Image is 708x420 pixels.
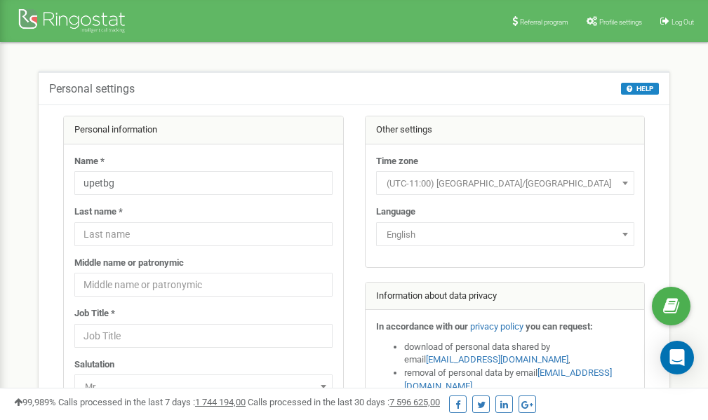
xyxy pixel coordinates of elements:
span: Mr. [74,374,333,398]
span: Profile settings [599,18,642,26]
li: removal of personal data by email , [404,367,634,393]
div: Open Intercom Messenger [660,341,694,374]
span: Calls processed in the last 7 days : [58,397,246,407]
u: 1 744 194,00 [195,397,246,407]
span: Mr. [79,377,328,397]
span: English [376,222,634,246]
span: (UTC-11:00) Pacific/Midway [376,171,634,195]
input: Name [74,171,333,195]
input: Job Title [74,324,333,348]
label: Job Title * [74,307,115,320]
button: HELP [621,83,659,95]
a: [EMAIL_ADDRESS][DOMAIN_NAME] [426,354,568,365]
label: Middle name or patronymic [74,257,184,270]
input: Middle name or patronymic [74,273,333,297]
strong: you can request: [526,321,593,332]
a: privacy policy [470,321,523,332]
span: 99,989% [14,397,56,407]
span: Calls processed in the last 30 days : [248,397,440,407]
div: Personal information [64,116,343,144]
label: Salutation [74,358,114,372]
li: download of personal data shared by email , [404,341,634,367]
label: Time zone [376,155,418,168]
label: Name * [74,155,105,168]
h5: Personal settings [49,83,135,95]
label: Last name * [74,205,123,219]
div: Other settings [366,116,645,144]
u: 7 596 625,00 [389,397,440,407]
label: Language [376,205,415,219]
div: Information about data privacy [366,283,645,311]
strong: In accordance with our [376,321,468,332]
span: Referral program [520,18,568,26]
span: Log Out [672,18,694,26]
span: (UTC-11:00) Pacific/Midway [381,174,629,194]
input: Last name [74,222,333,246]
span: English [381,225,629,245]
